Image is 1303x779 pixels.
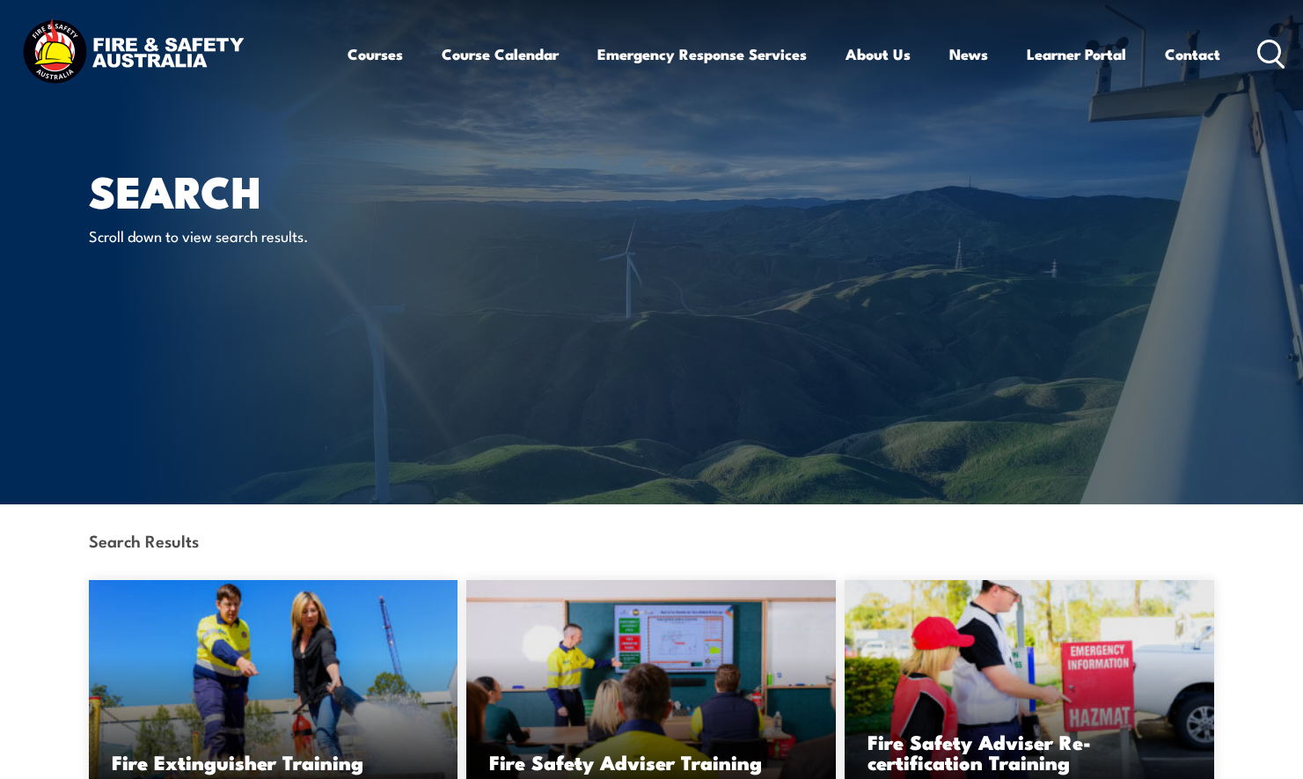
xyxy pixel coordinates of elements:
a: Learner Portal [1027,31,1126,77]
h3: Fire Safety Adviser Re-certification Training [867,731,1191,772]
h3: Fire Safety Adviser Training [489,752,813,772]
p: Scroll down to view search results. [89,225,410,246]
a: News [949,31,988,77]
a: About Us [845,31,911,77]
h3: Fire Extinguisher Training [112,752,436,772]
a: Courses [348,31,403,77]
a: Contact [1165,31,1220,77]
strong: Search Results [89,528,199,552]
a: Emergency Response Services [597,31,807,77]
a: Course Calendar [442,31,559,77]
h1: Search [89,171,523,209]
